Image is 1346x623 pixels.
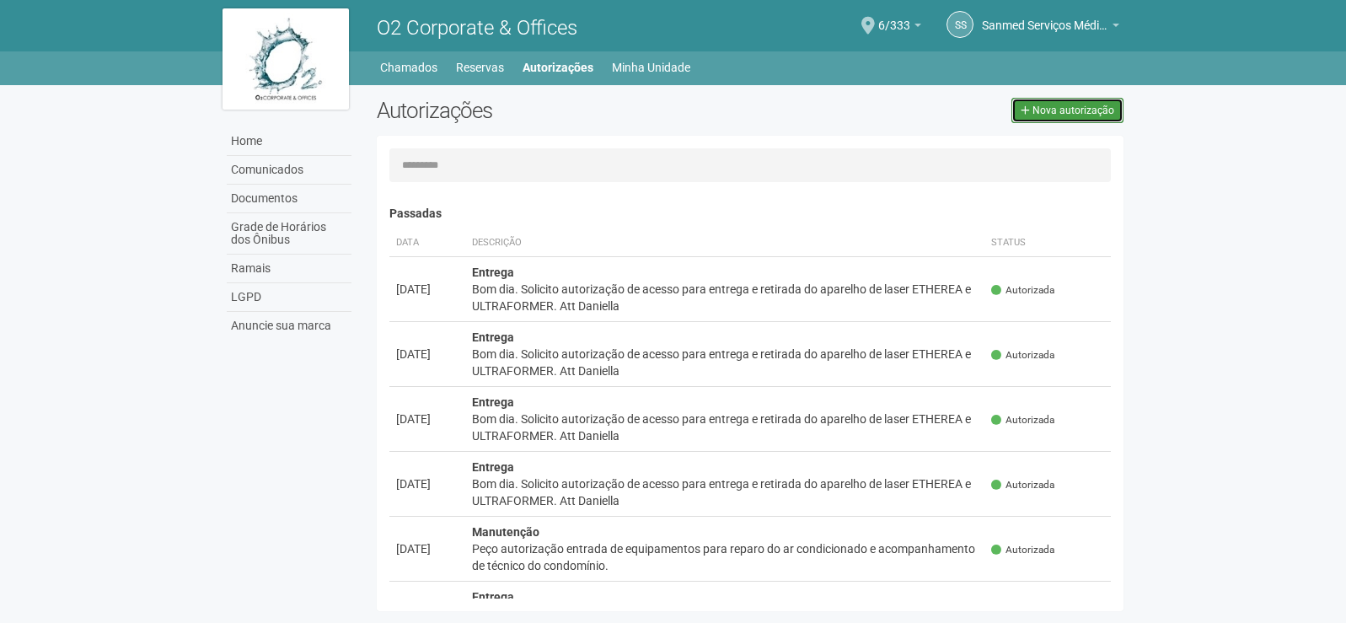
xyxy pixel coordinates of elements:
a: 6/333 [878,21,921,35]
span: Autorizada [991,543,1054,557]
a: Documentos [227,185,351,213]
div: [DATE] [396,475,458,492]
span: Sanmed Serviços Médicos Ltda [982,3,1108,32]
a: Reservas [456,56,504,79]
a: Autorizações [523,56,593,79]
a: Comunicados [227,156,351,185]
div: Bom dia. Solicito autorização de acesso para entrega e retirada do aparelho de laser ETHEREA e UL... [472,346,979,379]
div: [DATE] [396,346,458,363]
strong: Entrega [472,590,514,604]
th: Descrição [465,229,985,257]
span: Nova autorização [1032,105,1114,116]
strong: Entrega [472,330,514,344]
a: Sanmed Serviços Médicos Ltda [982,21,1119,35]
strong: Manutenção [472,525,539,539]
a: Anuncie sua marca [227,312,351,340]
a: LGPD [227,283,351,312]
th: Status [984,229,1111,257]
a: SS [946,11,973,38]
img: logo.jpg [223,8,349,110]
div: Peço autorização entrada de equipamentos para reparo do ar condicionado e acompanhamento de técni... [472,540,979,574]
span: 6/333 [878,3,910,32]
a: Grade de Horários dos Ônibus [227,213,351,255]
strong: Entrega [472,460,514,474]
span: O2 Corporate & Offices [377,16,577,40]
span: Autorizada [991,348,1054,363]
div: Bom dia. Solicito autorização de acesso para entrega e retirada do aparelho de laser ETHEREA e UL... [472,411,979,444]
h4: Passadas [389,207,1112,220]
div: Bom dia. Solicito autorização de acesso para entrega e retirada do aparelho de laser ETHEREA e UL... [472,281,979,314]
a: Chamados [380,56,437,79]
div: [DATE] [396,540,458,557]
span: Autorizada [991,413,1054,427]
a: Home [227,127,351,156]
h2: Autorizações [377,98,737,123]
div: [DATE] [396,281,458,298]
a: Nova autorização [1011,98,1123,123]
a: Ramais [227,255,351,283]
th: Data [389,229,465,257]
strong: Entrega [472,395,514,409]
div: Bom dia. Solicito autorização de acesso para entrega e retirada do aparelho de laser ETHEREA e UL... [472,475,979,509]
a: Minha Unidade [612,56,690,79]
span: Autorizada [991,283,1054,298]
span: Autorizada [991,478,1054,492]
div: [DATE] [396,411,458,427]
strong: Entrega [472,266,514,279]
